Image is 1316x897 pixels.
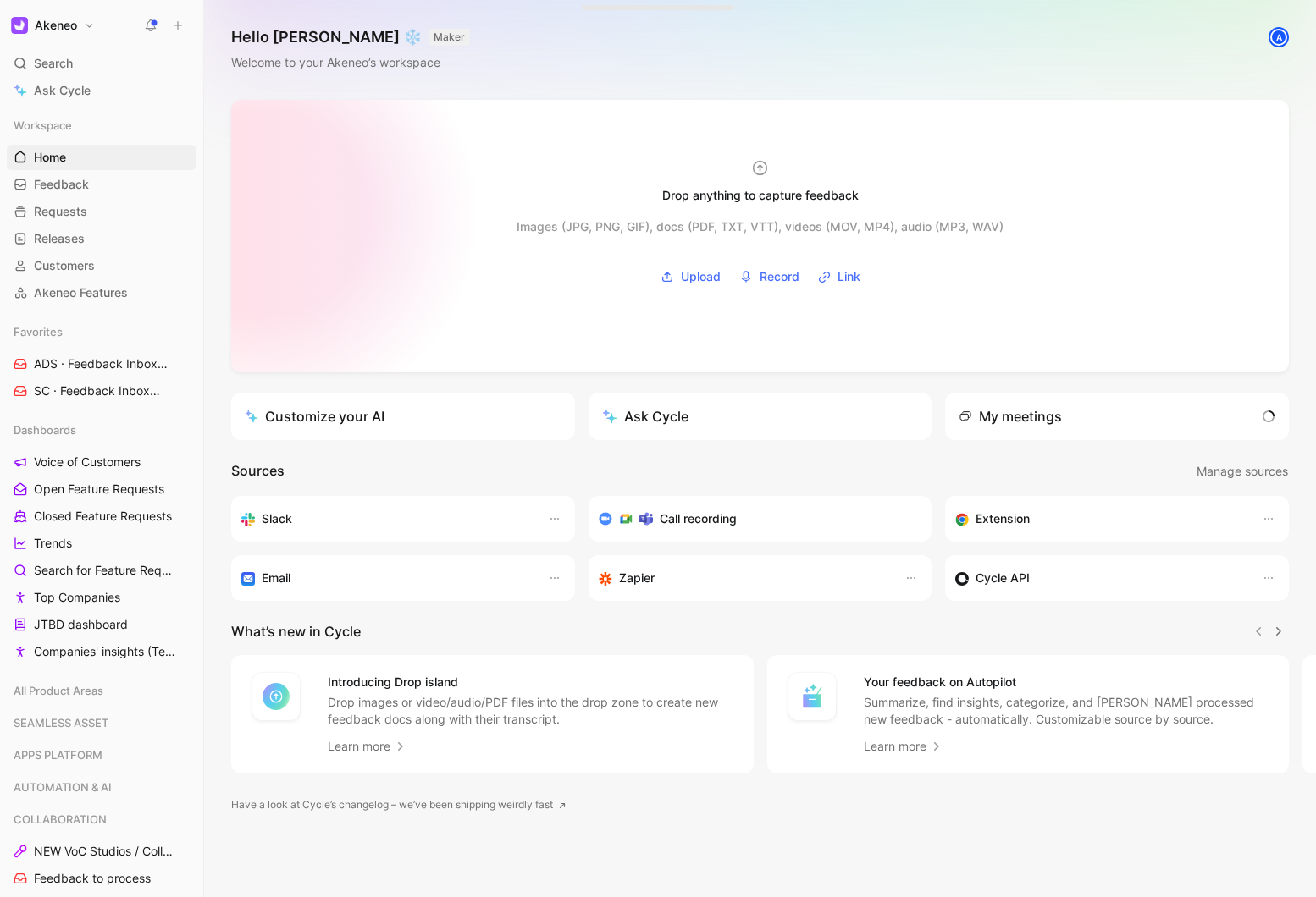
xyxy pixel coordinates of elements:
[34,562,174,579] span: Search for Feature Requests
[7,774,196,800] div: AUTOMATION & AI
[241,509,531,529] div: Sync your customers, send feedback and get updates in Slack
[34,203,87,220] span: Requests
[34,589,120,606] span: Top Companies
[517,217,1004,237] div: Images (JPG, PNG, GIF), docs (PDF, TXT, VTT), videos (MOV, MP4), audio (MP3, WAV)
[328,694,733,728] p: Drop images or video/audio/PDF files into the drop zone to create new feedback docs along with th...
[34,843,176,860] span: NEW VoC Studios / Collaboration
[231,796,567,813] a: Have a look at Cycle’s changelog – we’ve been shipping weirdly fast
[34,355,169,373] span: ADS · Feedback Inbox
[34,454,141,471] span: Voice of Customers
[241,568,531,588] div: Forward emails to your feedback inbox
[7,774,196,805] div: AUTOMATION & AI
[7,280,196,305] a: Akeneo Features
[7,710,196,740] div: SEAMLESS ASSET
[7,585,196,610] a: Top Companies
[7,226,196,251] a: Releases
[231,27,470,47] h1: Hello [PERSON_NAME] ❄️
[7,199,196,224] a: Requests
[34,616,128,633] span: JTBD dashboard
[1270,29,1287,46] div: A
[14,714,108,731] span: SEAMLESS ASSET
[7,51,196,76] div: Search
[14,746,102,763] span: APPS PLATFORM
[35,18,77,33] h1: Akeneo
[662,185,859,206] div: Drop anything to capture feedback
[7,417,196,443] div: Dashboards
[7,678,196,708] div: All Product Areas
[7,417,196,664] div: DashboardsVoice of CustomersOpen Feature RequestsClosed Feature RequestsTrendsSearch for Feature ...
[7,710,196,735] div: SEAMLESS ASSET
[7,742,196,773] div: APPS PLATFORM
[959,406,1062,426] div: My meetings
[864,694,1269,728] p: Summarize, find insights, categorize, and [PERSON_NAME] processed new feedback - automatically. C...
[328,736,407,757] a: Learn more
[864,672,1269,692] h4: Your feedback on Autopilot
[619,568,655,588] h3: Zapier
[602,406,688,426] div: Ask Cycle
[976,568,1030,588] h3: Cycle API
[262,509,292,529] h3: Slack
[7,145,196,170] a: Home
[1196,460,1289,482] button: Manage sources
[34,535,72,552] span: Trends
[34,257,95,274] span: Customers
[429,29,470,46] button: MAKER
[7,449,196,475] a: Voice of Customers
[599,568,888,588] div: Capture feedback from thousands of sources with Zapier (survey results, recordings, sheets, etc).
[976,509,1030,529] h3: Extension
[34,643,180,660] span: Companies' insights (Test [PERSON_NAME])
[245,406,384,426] div: Customize your AI
[34,870,151,887] span: Feedback to process
[231,393,575,440] a: Customize your AI
[838,267,860,287] span: Link
[589,393,932,440] button: Ask Cycle
[660,509,737,529] h3: Call recording
[11,17,28,34] img: Akeneo
[7,14,99,37] button: AkeneoAkeneo
[1197,461,1288,482] span: Manage sources
[7,639,196,664] a: Companies' insights (Test [PERSON_NAME])
[34,481,164,498] span: Open Feature Requests
[34,284,128,301] span: Akeneo Features
[760,267,799,287] span: Record
[7,612,196,637] a: JTBD dashboard
[7,78,196,103] a: Ask Cycle
[262,568,290,588] h3: Email
[7,806,196,832] div: COLLABORATION
[864,736,943,757] a: Learn more
[7,378,196,404] a: SC · Feedback InboxSHARED CATALOGS
[14,811,107,828] span: COLLABORATION
[681,267,721,287] span: Upload
[7,742,196,768] div: APPS PLATFORM
[599,509,909,529] div: Record & transcribe meetings from Zoom, Meet & Teams.
[34,382,167,400] span: SC · Feedback Inbox
[955,568,1245,588] div: Sync customers & send feedback from custom sources. Get inspired by our favorite use case
[34,80,91,101] span: Ask Cycle
[34,149,66,166] span: Home
[655,264,727,289] button: Upload
[328,672,733,692] h4: Introducing Drop island
[34,230,85,247] span: Releases
[7,558,196,583] a: Search for Feature Requests
[34,53,73,74] span: Search
[14,117,72,134] span: Workspace
[7,351,196,377] a: ADS · Feedback InboxDIGITAL SHOWROOM
[7,476,196,502] a: Open Feature Requests
[733,264,805,289] button: Record
[34,176,89,193] span: Feedback
[14,779,112,795] span: AUTOMATION & AI
[231,621,361,641] h2: What’s new in Cycle
[955,509,1245,529] div: Capture feedback from anywhere on the web
[7,253,196,278] a: Customers
[14,682,103,699] span: All Product Areas
[7,113,196,138] div: Workspace
[34,508,172,525] span: Closed Feature Requests
[14,323,63,340] span: Favorites
[7,172,196,197] a: Feedback
[231,52,470,73] div: Welcome to your Akeneo’s workspace
[7,839,196,864] a: NEW VoC Studios / Collaboration
[14,421,76,438] span: Dashboards
[812,264,866,289] button: Link
[7,678,196,703] div: All Product Areas
[231,460,285,482] h2: Sources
